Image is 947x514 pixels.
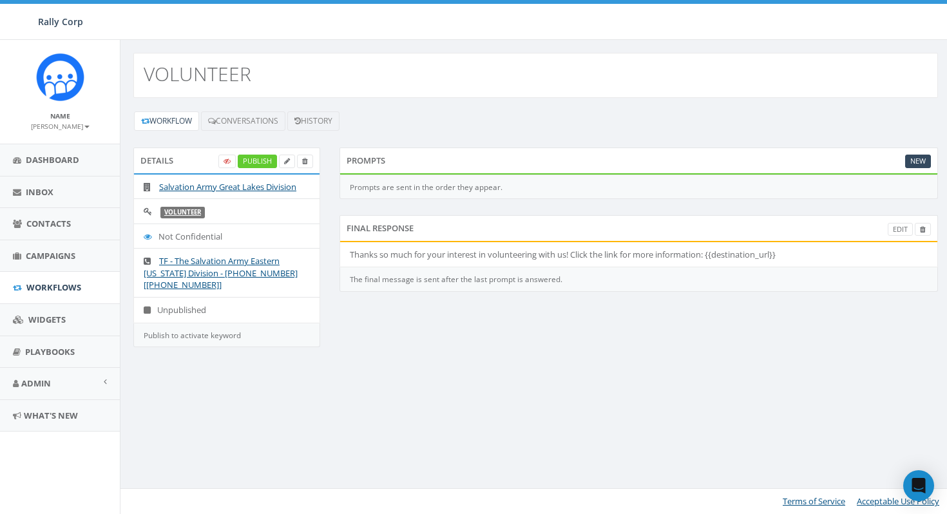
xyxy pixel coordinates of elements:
span: Contacts [26,218,71,229]
div: Open Intercom Messenger [903,470,934,501]
span: Campaigns [26,250,75,262]
span: Dashboard [26,154,79,166]
a: New [905,155,931,168]
div: Final Response [340,215,938,241]
span: What's New [24,410,78,421]
span: Admin [21,377,51,389]
a: [PERSON_NAME] [31,120,90,131]
img: Icon_1.png [36,53,84,101]
a: Publish [238,155,277,168]
span: Workflows [26,281,81,293]
a: Acceptable Use Policy [857,495,939,507]
small: [PERSON_NAME] [31,122,90,131]
div: Publish to activate keyword [133,323,320,348]
a: Salvation Army Great Lakes Division [159,181,296,193]
span: Rally Corp [38,15,83,28]
a: Workflow [134,111,199,131]
a: History [287,111,340,131]
small: Name [50,111,70,120]
div: Prompts [340,148,938,173]
div: Prompts are sent in the order they appear. [340,175,938,200]
span: Widgets [28,314,66,325]
span: Inbox [26,186,53,198]
h2: VOLUNTEER [144,63,251,84]
a: Conversations [201,111,285,131]
a: Edit [888,223,913,236]
div: The final message is sent after the last prompt is answered. [340,267,938,292]
span: Playbooks [25,346,75,357]
a: Terms of Service [783,495,845,507]
a: VOLUNTEER [164,208,201,216]
li: Not Confidential [134,224,320,249]
li: Unpublished [134,297,320,323]
a: TF - The Salvation Army Eastern [US_STATE] Division - [PHONE_NUMBER] [[PHONE_NUMBER]] [144,255,298,290]
div: Details [133,148,320,173]
li: Thanks so much for your interest in volunteering with us! Click the link for more information: {{... [340,242,937,267]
